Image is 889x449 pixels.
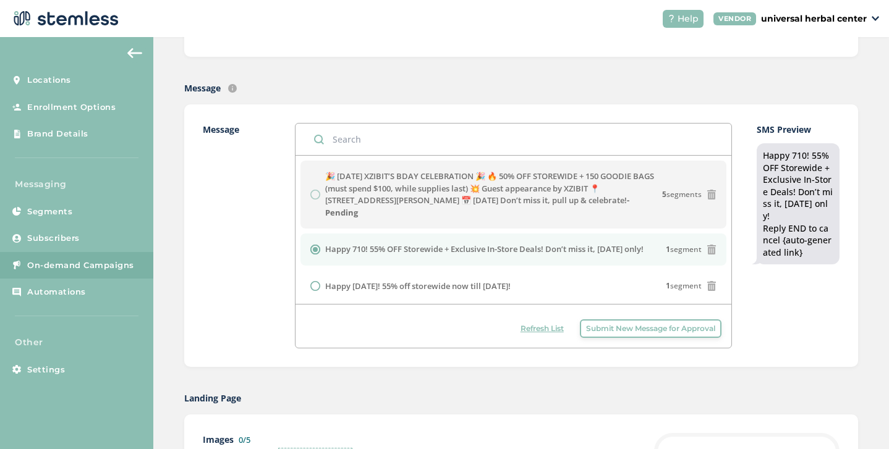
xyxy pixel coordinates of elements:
img: icon-help-white-03924b79.svg [668,15,675,22]
img: icon-arrow-back-accent-c549486e.svg [127,48,142,58]
span: Submit New Message for Approval [586,323,715,334]
span: Help [678,12,699,25]
iframe: Chat Widget [827,390,889,449]
strong: - Pending [325,195,629,218]
label: Message [203,123,270,348]
img: logo-dark-0685b13c.svg [10,6,119,31]
label: 0/5 [239,434,250,445]
span: Enrollment Options [27,101,116,114]
label: 🎉 [DATE] XZIBIT’S BDAY CELEBRATION 🎉 🔥 50% OFF STOREWIDE + 150 GOODIE BAGS (must spend $100, whil... [325,170,661,219]
p: universal herbal center [761,12,867,25]
span: segment [666,244,702,255]
label: SMS Preview [757,123,840,136]
span: segment [666,280,702,292]
span: On-demand Campaigns [27,259,134,272]
span: Locations [27,74,71,86]
label: Landing Page [184,392,241,405]
strong: 5 [662,189,666,199]
span: Subscribers [27,232,80,245]
span: Segments [27,206,72,218]
span: Settings [27,364,65,376]
button: Refresh List [514,319,570,338]
div: Happy 710! 55% OFF Storewide + Exclusive In-Store Deals! Don’t miss it, [DATE] only! Reply END to... [763,149,833,258]
strong: 1 [666,280,670,291]
img: icon_down-arrow-small-66adaf34.svg [872,16,879,21]
input: Search [296,124,731,155]
label: Happy [DATE]! 55% off storewide now till [DATE]! [325,280,511,293]
span: Brand Details [27,128,88,140]
span: Automations [27,286,86,298]
strong: 1 [666,244,670,254]
label: Message [184,82,221,94]
span: Refresh List [521,323,564,334]
label: Happy 710! 55% OFF Storewide + Exclusive In-Store Deals! Don’t miss it, [DATE] only! [325,243,644,256]
div: VENDOR [713,12,756,25]
button: Submit New Message for Approval [580,319,721,338]
span: segments [662,189,702,200]
img: icon-info-236977d2.svg [228,84,237,93]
